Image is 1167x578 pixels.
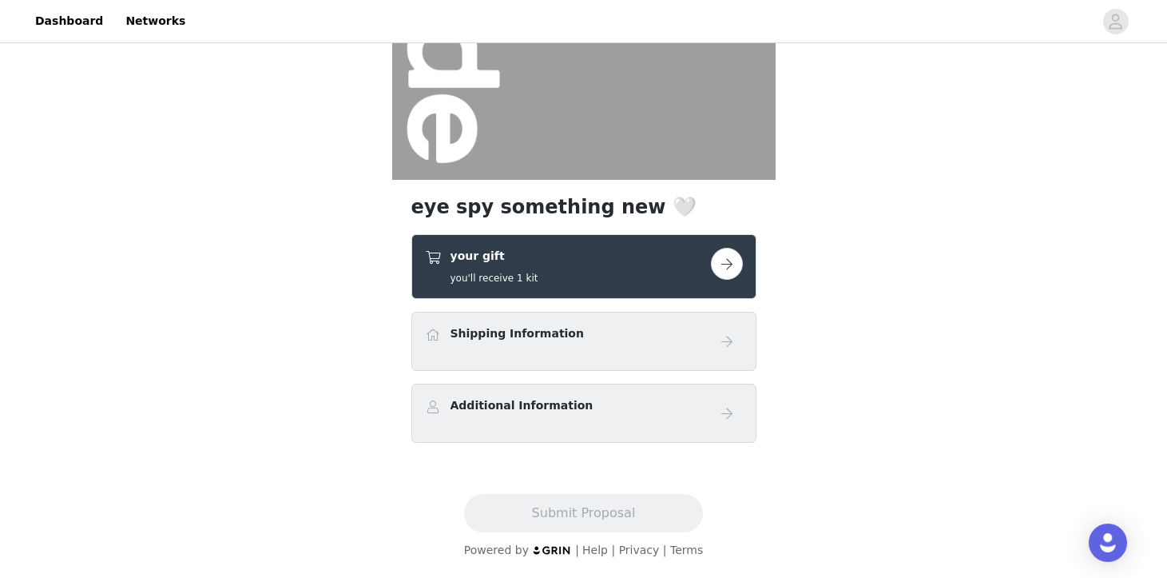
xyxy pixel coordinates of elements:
div: Additional Information [411,384,756,443]
a: Terms [670,544,703,556]
span: | [663,544,667,556]
h1: eye spy something new 🤍 [411,193,756,221]
div: your gift [411,234,756,299]
h5: you'll receive 1 kit [451,271,538,285]
a: Help [582,544,608,556]
h4: Additional Information [451,397,593,414]
a: Dashboard [26,3,113,39]
img: logo [532,545,572,556]
h4: Shipping Information [451,325,584,342]
a: Networks [116,3,195,39]
h4: your gift [451,248,538,265]
span: | [611,544,615,556]
div: avatar [1108,9,1123,34]
span: | [575,544,579,556]
span: Powered by [464,544,529,556]
div: Shipping Information [411,312,756,371]
button: Submit Proposal [464,494,703,532]
div: Open Intercom Messenger [1089,524,1127,562]
a: Privacy [619,544,660,556]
